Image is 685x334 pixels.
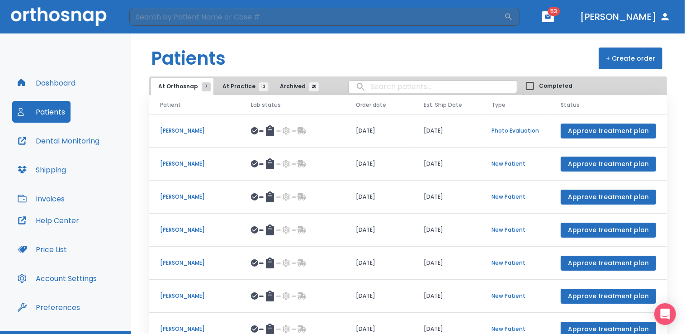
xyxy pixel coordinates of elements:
button: Approve treatment plan [561,190,656,205]
div: Open Intercom Messenger [654,303,676,325]
div: tabs [151,78,323,95]
span: 20 [309,82,319,91]
button: [PERSON_NAME] [576,9,674,25]
span: At Orthosnap [158,82,206,91]
img: Orthosnap [11,7,107,26]
button: Approve treatment plan [561,124,656,138]
span: Status [561,101,580,109]
button: Account Settings [12,267,102,289]
button: Shipping [12,159,71,181]
p: New Patient [491,325,539,333]
span: Est. Ship Date [424,101,462,109]
span: 13 [259,82,269,91]
td: [DATE] [413,280,481,313]
p: [PERSON_NAME] [160,127,229,135]
p: [PERSON_NAME] [160,259,229,267]
td: [DATE] [413,148,481,181]
p: New Patient [491,193,539,201]
button: Dashboard [12,72,81,94]
p: New Patient [491,226,539,234]
td: [DATE] [413,214,481,247]
p: New Patient [491,160,539,168]
span: Lab status [251,101,281,109]
p: Photo Evaluation [491,127,539,135]
td: [DATE] [413,247,481,280]
button: + Create order [599,48,662,69]
input: Search by Patient Name or Case # [129,8,504,26]
button: Dental Monitoring [12,130,105,152]
button: Approve treatment plan [561,157,656,172]
p: [PERSON_NAME] [160,292,229,300]
p: [PERSON_NAME] [160,325,229,333]
button: Patients [12,101,71,123]
input: search [349,78,517,95]
p: [PERSON_NAME] [160,226,229,234]
button: Approve treatment plan [561,289,656,304]
p: [PERSON_NAME] [160,193,229,201]
button: Approve treatment plan [561,256,656,271]
span: 53 [548,7,560,16]
td: [DATE] [413,115,481,148]
button: Help Center [12,210,85,231]
span: Archived [280,82,314,91]
td: [DATE] [413,181,481,214]
td: [DATE] [345,247,413,280]
span: 7 [202,82,211,91]
td: [DATE] [345,280,413,313]
span: Completed [539,82,572,90]
p: New Patient [491,292,539,300]
h1: Patients [151,45,226,72]
span: Order date [356,101,386,109]
button: Preferences [12,296,85,318]
button: Price List [12,239,72,260]
span: Type [491,101,505,109]
p: [PERSON_NAME] [160,160,229,168]
td: [DATE] [345,115,413,148]
button: Invoices [12,188,70,210]
button: Approve treatment plan [561,223,656,238]
p: New Patient [491,259,539,267]
span: Patient [160,101,181,109]
td: [DATE] [345,148,413,181]
td: [DATE] [345,181,413,214]
span: At Practice [222,82,264,91]
td: [DATE] [345,214,413,247]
